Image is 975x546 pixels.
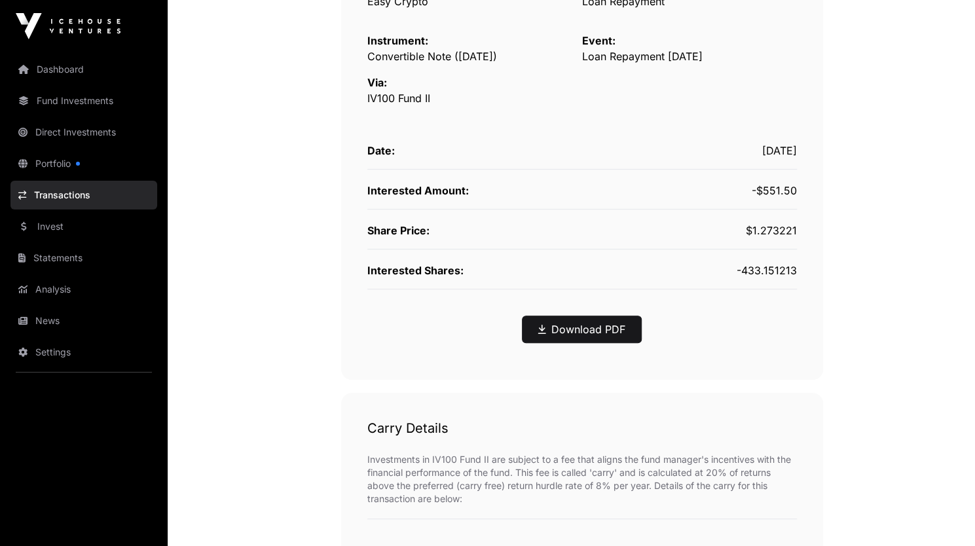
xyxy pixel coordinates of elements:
[10,149,157,178] a: Portfolio
[582,263,797,278] div: -433.151213
[367,50,497,63] span: Convertible Note ([DATE])
[367,419,797,437] h1: Carry Details
[582,143,797,158] div: [DATE]
[16,13,120,39] img: Icehouse Ventures Logo
[10,55,157,84] a: Dashboard
[10,118,157,147] a: Direct Investments
[10,181,157,209] a: Transactions
[367,184,469,197] span: Interested Amount:
[10,212,157,241] a: Invest
[367,92,430,105] a: IV100 Fund II
[367,34,428,47] span: Instrument:
[522,316,642,343] button: Download PDF
[10,86,157,115] a: Fund Investments
[367,264,464,277] span: Interested Shares:
[538,321,625,337] a: Download PDF
[582,50,703,63] span: Loan Repayment [DATE]
[367,224,430,237] span: Share Price:
[10,338,157,367] a: Settings
[10,306,157,335] a: News
[582,183,797,198] div: -$551.50
[367,453,797,505] p: Investments in IV100 Fund II are subject to a fee that aligns the fund manager's incentives with ...
[582,34,616,47] span: Event:
[367,76,387,89] span: Via:
[910,483,975,546] iframe: Chat Widget
[10,244,157,272] a: Statements
[367,144,395,157] span: Date:
[582,223,797,238] div: $1.273221
[10,275,157,304] a: Analysis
